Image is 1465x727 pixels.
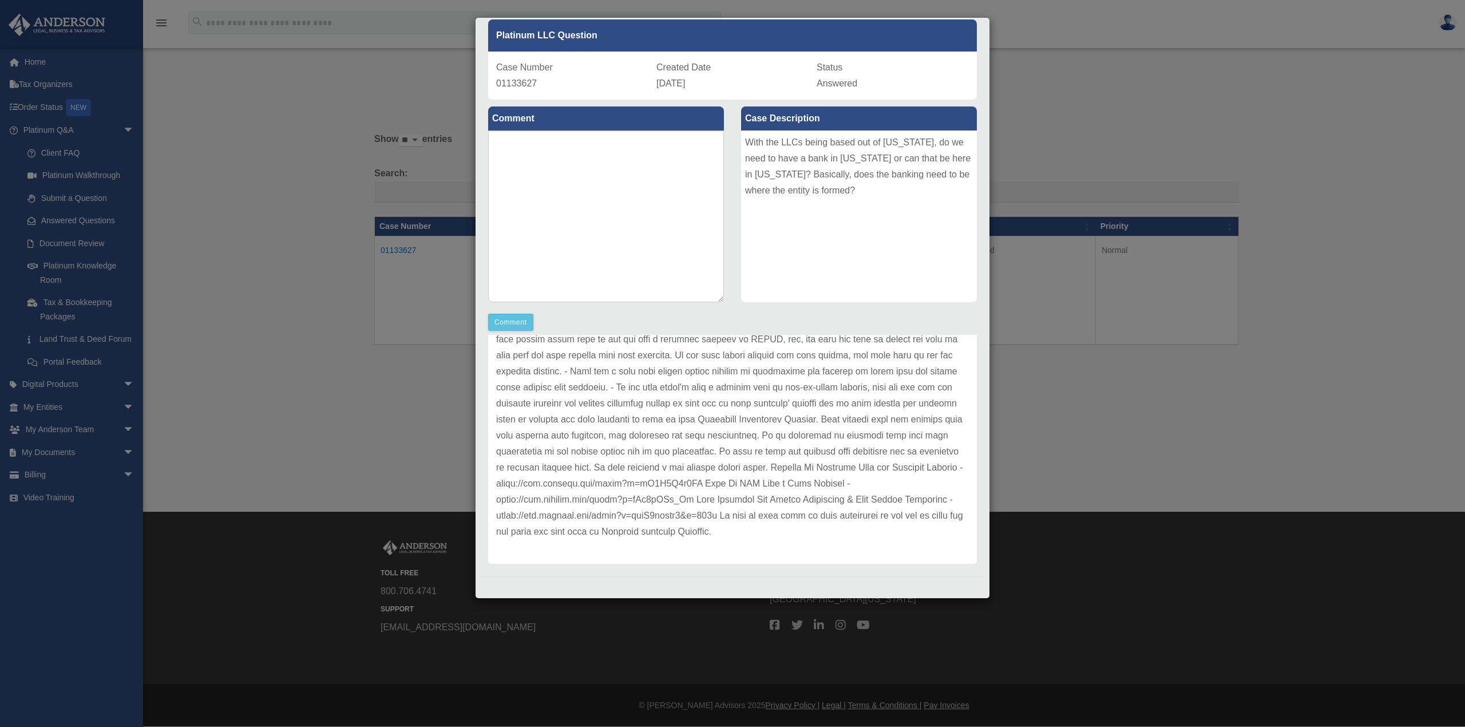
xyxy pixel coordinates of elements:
span: 01133627 [496,78,537,88]
div: With the LLCs being based out of [US_STATE], do we need to have a bank in [US_STATE] or can that ... [741,131,977,302]
span: [DATE] [656,78,685,88]
span: Answered [817,78,857,88]
span: Created Date [656,62,711,72]
div: Platinum LLC Question [488,19,977,52]
span: Case Number [496,62,553,72]
label: Comment [488,106,724,131]
span: Status [817,62,842,72]
label: Case Description [741,106,977,131]
button: Comment [488,314,533,331]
